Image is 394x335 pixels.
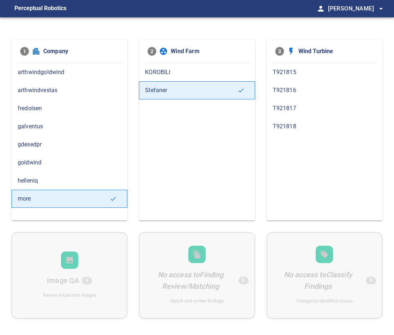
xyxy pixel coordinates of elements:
[18,194,110,203] span: more
[148,47,156,56] span: 2
[273,86,376,95] span: T921816
[43,47,119,56] span: Company
[12,172,127,190] div: helleniq
[316,4,325,13] span: person
[18,140,121,149] span: gdesedpr
[325,1,385,16] button: [PERSON_NAME]
[139,63,255,81] div: KOROBILI
[12,190,127,208] div: more
[267,99,382,117] div: T921817
[12,99,127,117] div: fredolsen
[275,47,284,56] span: 3
[273,122,376,131] span: T921818
[298,47,374,56] span: Wind Turbine
[377,4,385,13] span: arrow_drop_down
[12,136,127,154] div: gdesedpr
[12,154,127,172] div: goldwind
[267,117,382,136] div: T921818
[171,47,246,56] span: Wind Farm
[328,4,385,14] span: [PERSON_NAME]
[12,81,127,99] div: arthwindvestas
[139,81,255,99] div: Stefaner
[145,68,249,77] span: KOROBILI
[18,104,121,113] span: fredolsen
[267,81,382,99] div: T921816
[12,117,127,136] div: galventus
[145,86,237,95] span: Stefaner
[12,63,127,81] div: arthwindgoldwind
[18,176,121,185] span: helleniq
[14,3,66,14] figcaption: Perceptual Robotics
[18,68,121,77] span: arthwindgoldwind
[20,47,29,56] span: 1
[18,158,121,167] span: goldwind
[18,122,121,131] span: galventus
[18,86,121,95] span: arthwindvestas
[273,68,376,77] span: T921815
[273,104,376,113] span: T921817
[267,63,382,81] div: T921815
